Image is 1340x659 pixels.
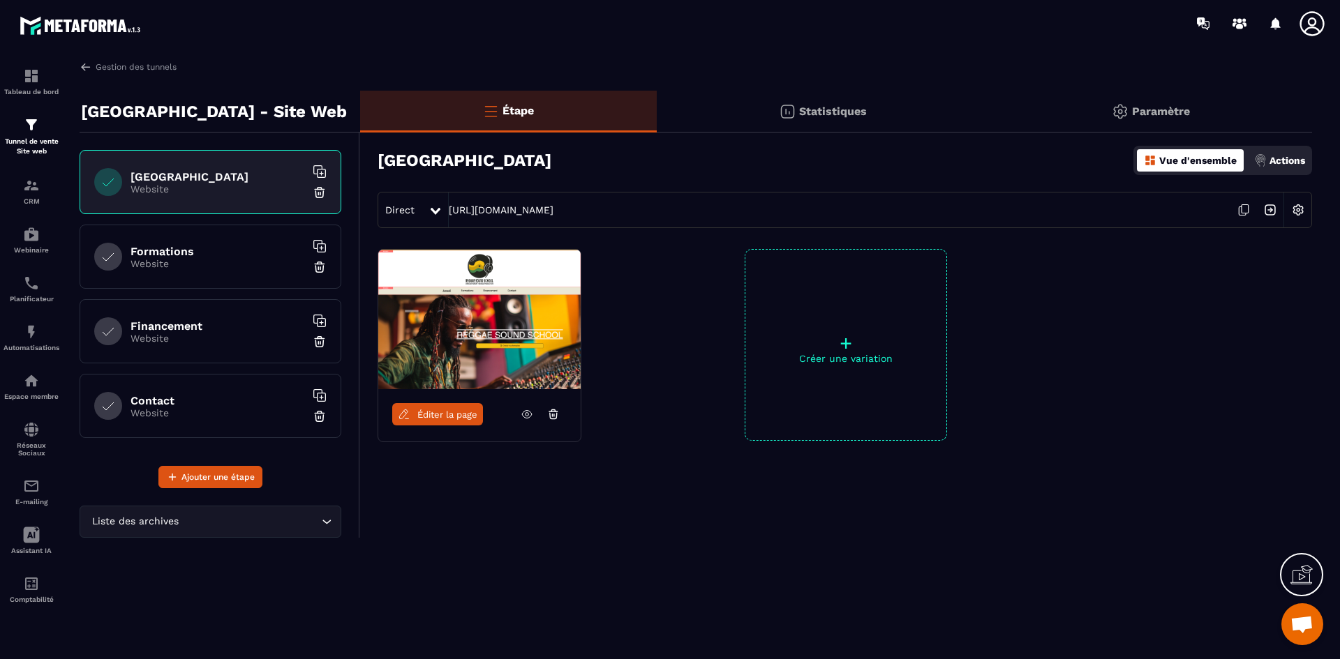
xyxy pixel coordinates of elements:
[3,547,59,554] p: Assistant IA
[3,264,59,313] a: schedulerschedulerPlanificateur
[449,204,553,215] a: [URL][DOMAIN_NAME]
[417,409,477,420] span: Éditer la page
[23,275,40,291] img: scheduler
[3,57,59,106] a: formationformationTableau de bord
[313,409,327,423] img: trash
[392,403,483,425] a: Éditer la page
[779,103,796,120] img: stats.20deebd0.svg
[23,226,40,243] img: automations
[1285,197,1311,223] img: setting-w.858f3a88.svg
[3,498,59,506] p: E-mailing
[131,407,305,418] p: Website
[181,470,255,484] span: Ajouter une étape
[23,372,40,389] img: automations
[3,295,59,303] p: Planificateur
[3,393,59,400] p: Espace membre
[158,466,262,488] button: Ajouter une étape
[3,596,59,603] p: Comptabilité
[1144,154,1156,167] img: dashboard-orange.40269519.svg
[131,394,305,407] h6: Contact
[23,324,40,340] img: automations
[23,478,40,494] img: email
[23,177,40,194] img: formation
[80,506,341,538] div: Search for option
[799,105,867,118] p: Statistiques
[23,575,40,592] img: accountant
[80,61,92,73] img: arrow
[313,335,327,349] img: trash
[1270,155,1305,166] p: Actions
[80,61,177,73] a: Gestion des tunnels
[1112,103,1129,120] img: setting-gr.5f69749f.svg
[1257,197,1283,223] img: arrow-next.bcc2205e.svg
[313,185,327,199] img: trash
[1159,155,1237,166] p: Vue d'ensemble
[23,116,40,133] img: formation
[3,137,59,156] p: Tunnel de vente Site web
[3,88,59,96] p: Tableau de bord
[3,362,59,411] a: automationsautomationsEspace membre
[745,353,946,364] p: Créer une variation
[23,421,40,438] img: social-network
[1254,154,1267,167] img: actions.d6e523a2.png
[1281,603,1323,645] div: Ouvrir le chat
[3,106,59,167] a: formationformationTunnel de vente Site web
[131,319,305,333] h6: Financement
[131,245,305,258] h6: Formations
[378,151,551,170] h3: [GEOGRAPHIC_DATA]
[3,246,59,254] p: Webinaire
[81,98,347,126] p: [GEOGRAPHIC_DATA] - Site Web
[131,333,305,344] p: Website
[3,344,59,351] p: Automatisations
[3,313,59,362] a: automationsautomationsAutomatisations
[181,514,318,529] input: Search for option
[131,258,305,269] p: Website
[385,204,415,215] span: Direct
[131,183,305,195] p: Website
[3,565,59,614] a: accountantaccountantComptabilité
[3,467,59,516] a: emailemailE-mailing
[3,167,59,215] a: formationformationCRM
[502,104,534,117] p: Étape
[378,250,581,389] img: image
[3,441,59,457] p: Réseaux Sociaux
[3,411,59,467] a: social-networksocial-networkRéseaux Sociaux
[482,103,499,119] img: bars-o.4a397970.svg
[3,197,59,205] p: CRM
[3,215,59,264] a: automationsautomationsWebinaire
[3,516,59,565] a: Assistant IA
[313,260,327,274] img: trash
[745,333,946,353] p: +
[23,68,40,84] img: formation
[131,170,305,183] h6: [GEOGRAPHIC_DATA]
[20,13,145,38] img: logo
[1132,105,1190,118] p: Paramètre
[89,514,181,529] span: Liste des archives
